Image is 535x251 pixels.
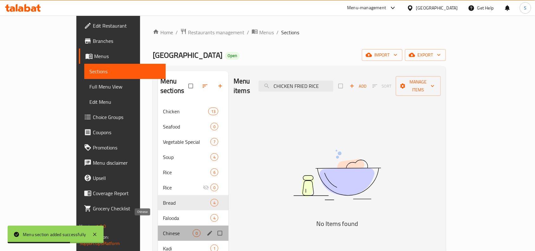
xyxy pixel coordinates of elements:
[211,124,218,130] span: 0
[347,4,386,12] div: Menu-management
[163,184,203,191] span: Rice
[206,229,215,237] button: edit
[176,29,178,36] li: /
[93,37,161,45] span: Branches
[259,81,333,92] input: search
[163,168,210,176] span: Rice
[80,239,120,248] a: Support.OpsPlatform
[225,53,240,58] span: Open
[158,210,229,226] div: Falooda4
[350,83,367,90] span: Add
[401,78,436,94] span: Manage items
[367,51,397,59] span: import
[163,214,210,222] span: Falooda
[163,123,210,130] span: Seafood
[89,68,161,75] span: Sections
[153,48,222,62] span: [GEOGRAPHIC_DATA]
[158,134,229,149] div: Vegetable Special7
[213,79,229,93] button: Add section
[93,189,161,197] span: Coverage Report
[96,222,106,230] span: 1.0.0
[79,140,166,155] a: Promotions
[258,219,416,229] h5: No Items found
[163,108,208,115] span: Chicken
[160,76,189,96] h2: Menu sections
[79,201,166,216] a: Grocery Checklist
[210,184,218,191] div: items
[93,129,161,136] span: Coupons
[188,29,244,36] span: Restaurants management
[163,199,210,207] span: Bread
[185,80,198,92] span: Select all sections
[158,180,229,195] div: Rice0
[210,138,218,146] div: items
[79,33,166,49] a: Branches
[89,83,161,90] span: Full Menu View
[252,28,274,36] a: Menus
[153,28,446,36] nav: breadcrumb
[79,155,166,170] a: Menu disclaimer
[211,185,218,191] span: 0
[198,79,213,93] span: Sort sections
[84,94,166,109] a: Edit Menu
[210,214,218,222] div: items
[348,81,368,91] button: Add
[93,22,161,30] span: Edit Restaurant
[211,200,218,206] span: 4
[23,231,86,238] div: Menu section added successfully
[258,133,416,217] img: dish.svg
[79,186,166,201] a: Coverage Report
[80,222,95,230] span: Version:
[396,76,441,96] button: Manage items
[163,153,210,161] span: Soup
[93,113,161,121] span: Choice Groups
[84,79,166,94] a: Full Menu View
[93,144,161,151] span: Promotions
[158,104,229,119] div: Chicken13
[158,119,229,134] div: Seafood0
[368,81,396,91] span: Sort items
[79,125,166,140] a: Coupons
[410,51,441,59] span: export
[84,64,166,79] a: Sections
[210,123,218,130] div: items
[180,28,244,36] a: Restaurants management
[524,4,527,11] span: S
[158,226,229,241] div: Chinese0edit
[211,154,218,160] span: 4
[94,52,161,60] span: Menus
[234,76,251,96] h2: Menu items
[416,4,458,11] div: [GEOGRAPHIC_DATA]
[362,49,403,61] button: import
[209,109,218,115] span: 13
[89,98,161,106] span: Edit Menu
[193,230,200,236] span: 0
[158,165,229,180] div: Rice6
[210,153,218,161] div: items
[79,18,166,33] a: Edit Restaurant
[259,29,274,36] span: Menus
[93,205,161,212] span: Grocery Checklist
[247,29,249,36] li: /
[158,195,229,210] div: Bread4
[193,229,201,237] div: items
[163,138,210,146] span: Vegetable Special
[405,49,446,61] button: export
[211,215,218,221] span: 4
[93,174,161,182] span: Upsell
[158,149,229,165] div: Soup4
[93,159,161,167] span: Menu disclaimer
[276,29,279,36] li: /
[348,81,368,91] span: Add item
[211,169,218,175] span: 6
[163,229,193,237] span: Chinese
[79,109,166,125] a: Choice Groups
[211,139,218,145] span: 7
[79,170,166,186] a: Upsell
[281,29,299,36] span: Sections
[79,49,166,64] a: Menus
[210,168,218,176] div: items
[208,108,218,115] div: items
[203,184,209,191] svg: Inactive section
